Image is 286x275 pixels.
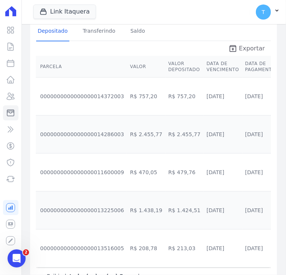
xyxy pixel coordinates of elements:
[239,44,265,53] span: Exportar
[206,245,224,251] a: [DATE]
[245,207,263,213] a: [DATE]
[203,56,242,77] th: Data de Vencimento
[127,153,165,191] td: R$ 470,05
[127,115,165,153] td: R$ 2.455,77
[242,56,279,77] th: Data de Pagamento
[127,56,165,77] th: Valor
[245,245,263,251] a: [DATE]
[206,169,224,175] a: [DATE]
[40,131,124,137] a: 0000000000000000014286003
[165,115,203,153] td: R$ 2.455,77
[245,93,263,99] a: [DATE]
[222,44,271,55] a: unarchive Exportar
[40,93,124,99] a: 0000000000000000014372003
[165,153,203,191] td: R$ 479,76
[40,245,124,251] a: 0000000000000000013516005
[245,131,263,137] a: [DATE]
[33,5,96,19] button: Link Itaquera
[165,229,203,267] td: R$ 213,03
[206,207,224,213] a: [DATE]
[262,9,265,15] span: T
[40,207,124,213] a: 0000000000000000013225006
[245,169,263,175] a: [DATE]
[40,169,124,175] a: 0000000000000000011600009
[127,229,165,267] td: R$ 208,78
[165,77,203,115] td: R$ 757,20
[129,22,147,41] a: Saldo
[165,56,203,77] th: Valor Depositado
[228,44,237,53] i: unarchive
[8,249,26,267] iframe: Intercom live chat
[206,131,224,137] a: [DATE]
[250,2,286,23] button: T
[165,191,203,229] td: R$ 1.424,51
[36,22,69,41] a: Depositado
[127,191,165,229] td: R$ 1.438,19
[81,22,117,41] a: Transferindo
[206,93,224,99] a: [DATE]
[127,77,165,115] td: R$ 757,20
[23,249,29,255] span: 2
[37,56,127,77] th: Parcela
